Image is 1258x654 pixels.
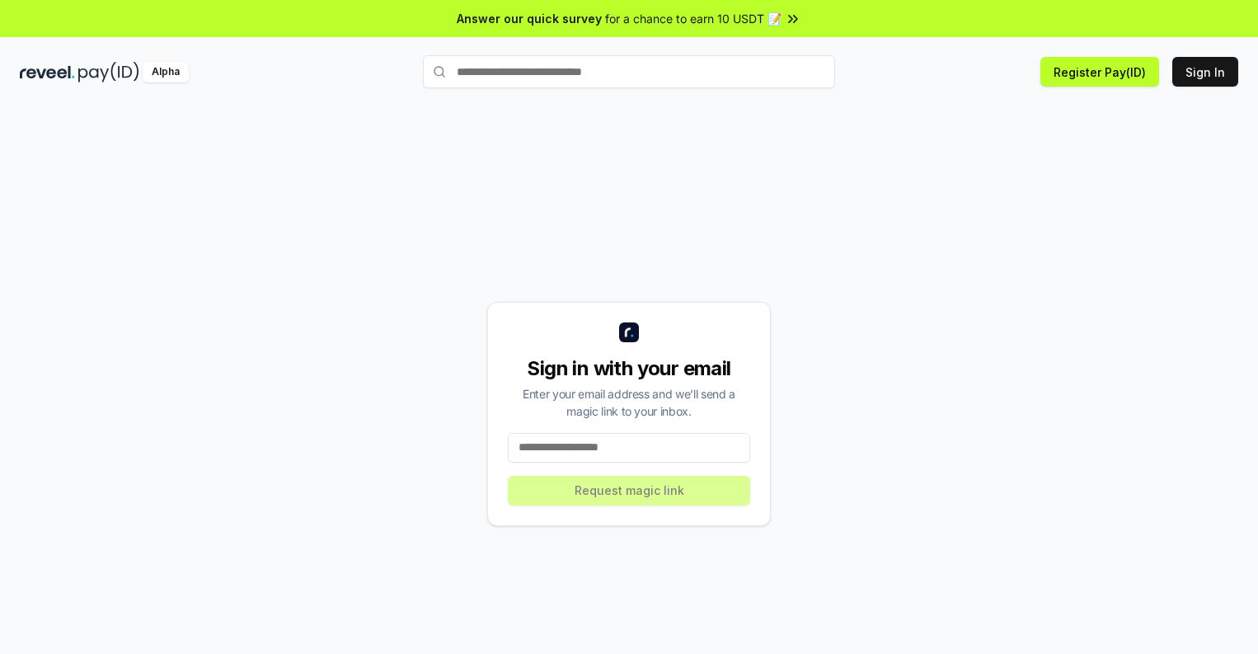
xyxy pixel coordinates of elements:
span: for a chance to earn 10 USDT 📝 [605,10,782,27]
img: pay_id [78,62,139,82]
span: Answer our quick survey [457,10,602,27]
button: Sign In [1172,57,1238,87]
img: reveel_dark [20,62,75,82]
div: Sign in with your email [508,355,750,382]
button: Register Pay(ID) [1040,57,1159,87]
div: Alpha [143,62,189,82]
img: logo_small [619,322,639,342]
div: Enter your email address and we’ll send a magic link to your inbox. [508,385,750,420]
